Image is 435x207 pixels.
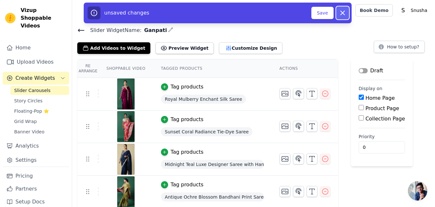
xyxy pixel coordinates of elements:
[279,186,290,197] button: Change Thumbnail
[279,121,290,132] button: Change Thumbnail
[77,59,99,78] th: Re Arrange
[161,192,264,202] span: Antique Ochre Blossom Bandhani Print Saree
[14,118,37,125] span: Grid Wrap
[365,116,405,122] label: Collection Page
[161,181,203,189] button: Tag products
[311,7,333,19] button: Save
[219,42,282,54] button: Customize Design
[10,96,69,105] a: Story Circles
[161,127,252,136] span: Sunset Coral Radiance Tie-Dye Saree
[10,86,69,95] a: Slider Carousels
[14,129,44,135] span: Banner Video
[161,116,203,123] button: Tag products
[359,133,405,140] label: Priority
[408,181,427,201] a: Open chat
[85,26,142,34] span: Slider Widget Name:
[168,26,173,35] div: Edit Name
[279,153,290,164] button: Change Thumbnail
[374,45,425,51] a: How to setup?
[3,56,69,68] a: Upload Videos
[272,59,338,78] th: Actions
[365,95,395,101] label: Home Page
[10,107,69,116] a: Floating-Pop ⭐
[117,78,135,109] img: vizup-images-6583.png
[77,42,150,54] button: Add Videos to Widget
[153,59,272,78] th: Tagged Products
[15,74,55,82] span: Create Widgets
[161,95,246,104] span: Royal Mulberry Enchant Silk Saree
[3,140,69,152] a: Analytics
[117,144,135,175] img: vizup-images-1019.png
[142,26,167,34] span: Ganpati
[370,67,383,75] p: Draft
[161,83,203,91] button: Tag products
[374,41,425,53] button: How to setup?
[156,42,213,54] button: Preview Widget
[161,148,203,156] button: Tag products
[3,170,69,182] a: Pricing
[10,117,69,126] a: Grid Wrap
[171,148,203,156] div: Tag products
[117,111,135,142] img: vizup-images-0c36.png
[161,160,264,169] span: Midnight Teal Luxe Designer Saree with Hand Embroidered Borders
[3,154,69,167] a: Settings
[359,85,383,92] legend: Display on
[279,88,290,99] button: Change Thumbnail
[3,41,69,54] a: Home
[3,72,69,85] button: Create Widgets
[171,83,203,91] div: Tag products
[99,59,153,78] th: Shoppable Video
[171,116,203,123] div: Tag products
[3,182,69,195] a: Partners
[171,181,203,189] div: Tag products
[14,108,49,114] span: Floating-Pop ⭐
[104,10,149,16] span: unsaved changes
[14,87,51,94] span: Slider Carousels
[365,105,399,111] label: Product Page
[10,127,69,136] a: Banner Video
[14,98,43,104] span: Story Circles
